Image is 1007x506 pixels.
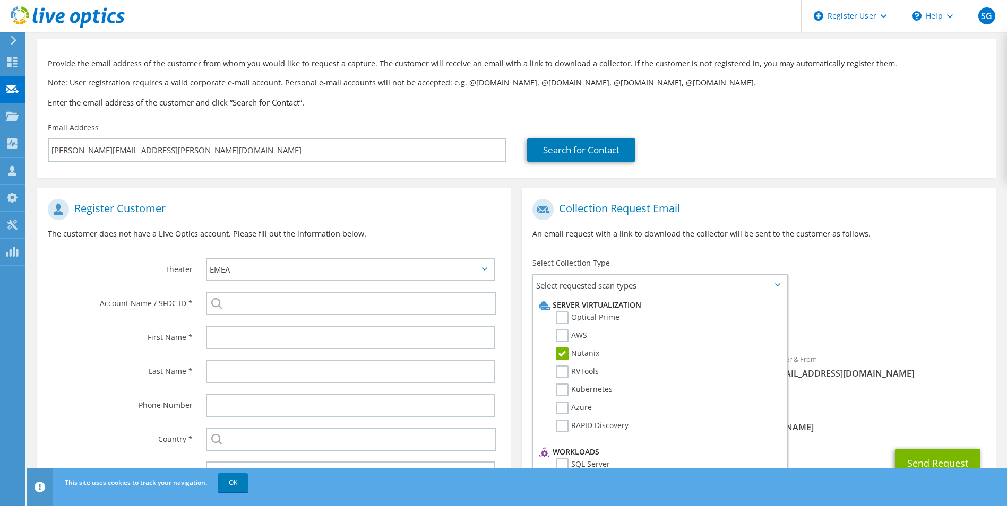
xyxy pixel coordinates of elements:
label: Email Address [48,123,99,133]
li: Server Virtualization [536,299,781,311]
label: Phone Number [48,394,193,411]
label: Account Name / SFDC ID * [48,292,193,309]
div: To [522,348,759,396]
li: Workloads [536,446,781,458]
label: Select Collection Type [532,258,610,268]
button: Send Request [895,449,980,477]
label: Last Name * [48,360,193,377]
a: OK [218,473,248,492]
span: SG [978,7,995,24]
label: Preferred Email Language [48,461,193,478]
div: Requested Collections [522,300,996,343]
h1: Register Customer [48,199,495,220]
label: SQL Server [556,458,610,471]
p: An email request with a link to download the collector will be sent to the customer as follows. [532,228,985,240]
label: Azure [556,402,592,414]
span: [EMAIL_ADDRESS][DOMAIN_NAME] [770,368,986,379]
h1: Collection Request Email [532,199,980,220]
p: The customer does not have a Live Optics account. Please fill out the information below. [48,228,501,240]
label: AWS [556,329,587,342]
label: First Name * [48,326,193,343]
div: CC & Reply To [522,402,996,438]
label: Nutanix [556,347,599,360]
label: Optical Prime [556,311,619,324]
div: Sender & From [759,348,996,385]
span: Select requested scan types [533,275,786,296]
label: RVTools [556,365,599,378]
p: Provide the email address of the customer from whom you would like to request a capture. The cust... [48,58,986,69]
svg: \n [912,11,922,21]
label: Theater [48,258,193,275]
label: RAPID Discovery [556,420,629,432]
h3: Enter the email address of the customer and click “Search for Contact”. [48,97,986,108]
p: Note: User registration requires a valid corporate e-mail account. Personal e-mail accounts will ... [48,77,986,89]
label: Country * [48,428,193,444]
a: Search for Contact [527,138,635,162]
label: Kubernetes [556,383,613,396]
span: This site uses cookies to track your navigation. [65,478,207,487]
